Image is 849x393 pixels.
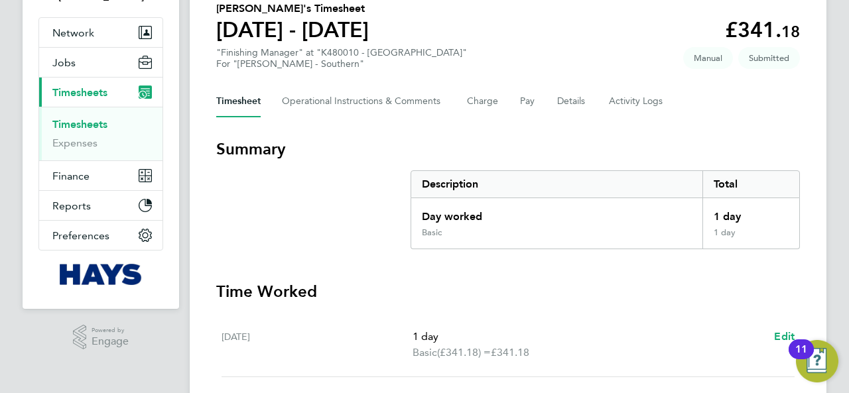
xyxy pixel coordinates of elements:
div: "Finishing Manager" at "K480010 - [GEOGRAPHIC_DATA]" [216,47,467,70]
span: This timesheet is Submitted. [738,47,800,69]
div: 1 day [702,198,799,227]
div: [DATE] [222,329,413,361]
span: Engage [92,336,129,347]
button: Finance [39,161,163,190]
span: Basic [413,345,437,361]
button: Timesheet [216,85,261,117]
button: Preferences [39,221,163,250]
button: Charge [467,85,499,117]
span: Reports [52,199,91,212]
button: Pay [520,85,536,117]
button: Timesheets [39,78,163,107]
h1: [DATE] - [DATE] [216,17,369,43]
span: Timesheets [52,86,107,99]
div: Total [702,171,799,197]
span: (£341.18) = [437,346,491,359]
span: Jobs [52,56,76,69]
span: 18 [781,22,800,41]
h3: Time Worked [216,281,800,302]
button: Activity Logs [609,85,665,117]
button: Open Resource Center, 11 new notifications [796,340,838,382]
div: Timesheets [39,107,163,160]
span: This timesheet was manually created. [683,47,733,69]
a: Powered byEngage [73,325,129,350]
span: £341.18 [491,346,529,359]
button: Reports [39,191,163,220]
a: Timesheets [52,118,107,131]
a: Edit [774,329,795,345]
div: For "[PERSON_NAME] - Southern" [216,58,467,70]
div: 1 day [702,227,799,249]
div: Day worked [411,198,702,227]
div: Basic [422,227,442,238]
div: Description [411,171,702,197]
div: Summary [411,170,800,249]
h2: [PERSON_NAME]'s Timesheet [216,1,369,17]
span: Powered by [92,325,129,336]
div: 11 [795,349,807,366]
img: hays-logo-retina.png [60,264,143,285]
span: Edit [774,330,795,343]
span: Network [52,27,94,39]
span: Preferences [52,229,109,242]
h3: Summary [216,139,800,160]
button: Jobs [39,48,163,77]
app-decimal: £341. [725,17,800,42]
a: Go to home page [38,264,163,285]
a: Expenses [52,137,98,149]
button: Network [39,18,163,47]
p: 1 day [413,329,763,345]
button: Operational Instructions & Comments [282,85,446,117]
span: Finance [52,170,90,182]
button: Details [557,85,588,117]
